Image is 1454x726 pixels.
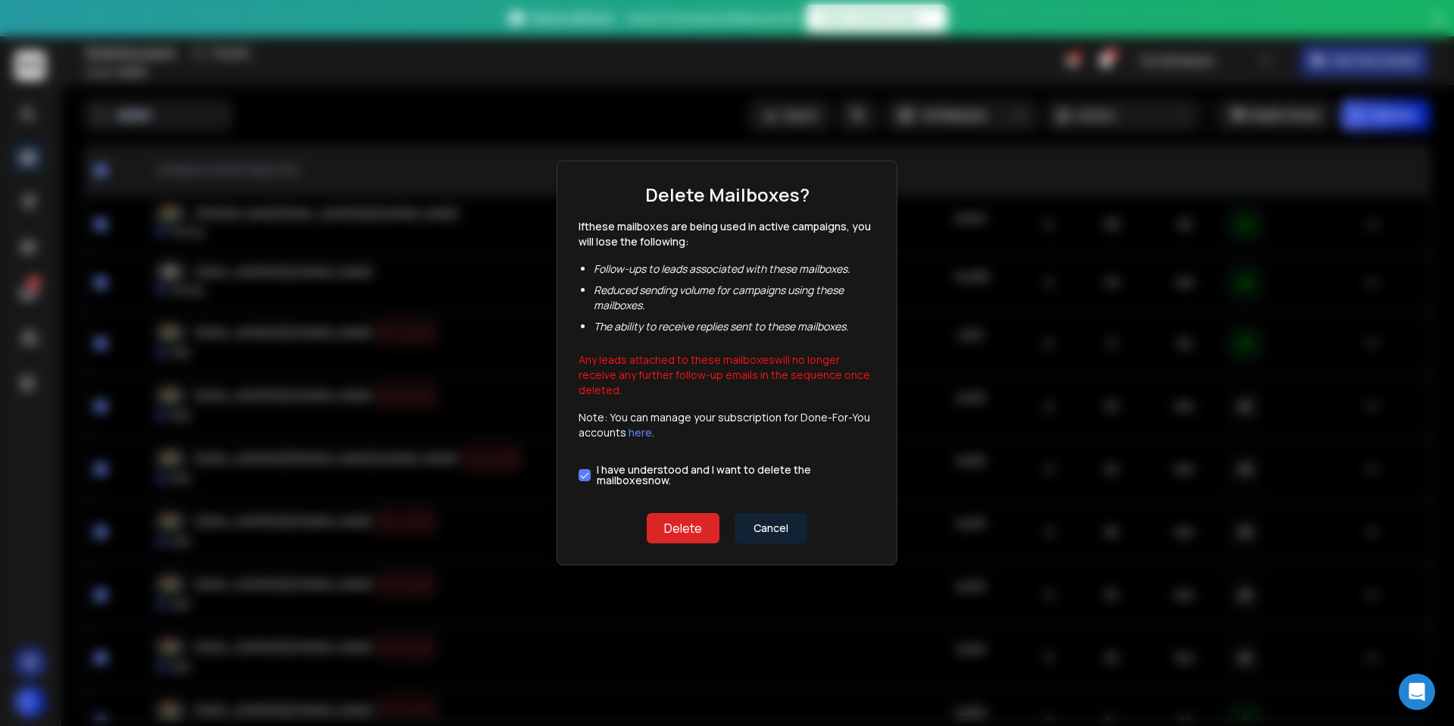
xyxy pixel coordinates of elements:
[735,513,807,543] button: Cancel
[579,346,875,398] p: Any leads attached to these mailboxes will no longer receive any further follow-up emails in the ...
[594,261,875,277] li: Follow-ups to leads associated with these mailboxes .
[647,513,719,543] button: Delete
[629,425,652,440] a: here
[594,283,875,313] li: Reduced sending volume for campaigns using these mailboxes .
[645,183,810,207] h1: Delete Mailboxes?
[597,465,875,486] label: I have understood and I want to delete the mailbox es now.
[1399,674,1435,710] div: Open Intercom Messenger
[594,319,875,334] li: The ability to receive replies sent to these mailboxes .
[579,219,875,249] p: If these mailboxes are being used in active campaigns, you will lose the following:
[579,410,875,440] p: Note: You can manage your subscription for Done-For-You accounts .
